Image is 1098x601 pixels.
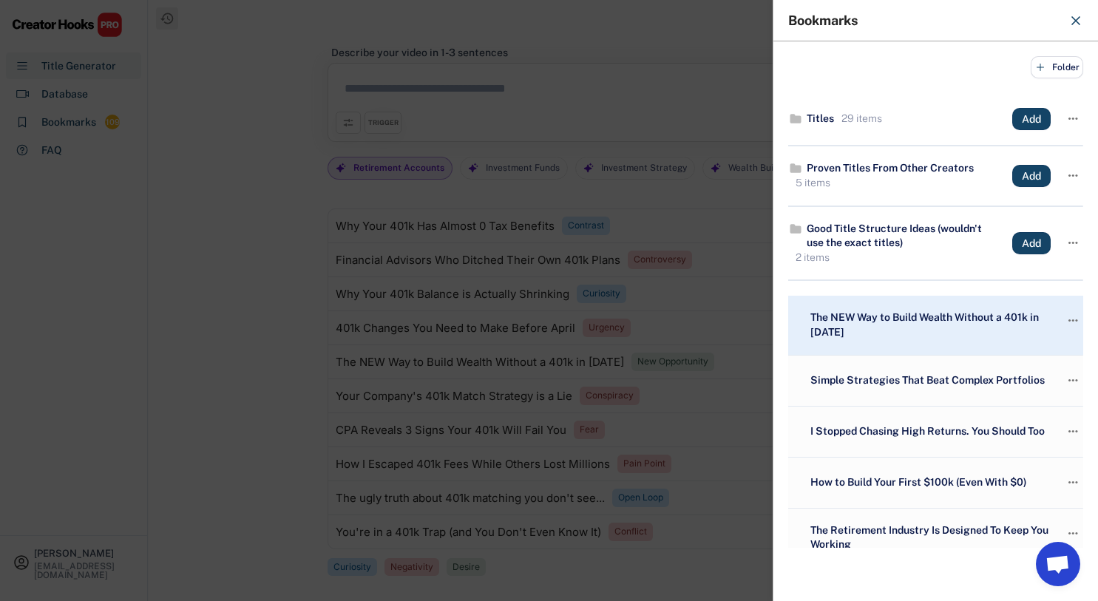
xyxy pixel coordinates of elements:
[1012,165,1051,187] button: Add
[807,523,1051,552] div: The Retirement Industry Is Designed To Keep You Working
[1068,168,1078,183] text: 
[807,373,1051,388] div: Simple Strategies That Beat Complex Portfolios
[807,310,1051,339] div: The NEW Way to Build Wealth Without a 401k in [DATE]
[1065,166,1080,186] button: 
[1068,475,1078,490] text: 
[1065,310,1080,331] button: 
[1065,421,1080,442] button: 
[1068,235,1078,251] text: 
[1068,313,1078,329] text: 
[807,112,834,126] div: Titles
[1068,424,1078,439] text: 
[792,176,830,191] div: 5 items
[838,112,882,126] div: 29 items
[1065,109,1080,129] button: 
[1065,233,1080,254] button: 
[807,424,1051,439] div: I Stopped Chasing High Returns. You Should Too
[1065,523,1080,544] button: 
[1068,373,1078,388] text: 
[1065,370,1080,391] button: 
[1031,56,1083,78] button: Folder
[1068,111,1078,126] text: 
[807,475,1051,490] div: How to Build Your First $100k (Even With $0)
[1012,108,1051,130] button: Add
[807,222,992,251] div: Good Title Structure Ideas (wouldn't use the exact titles)
[1068,526,1078,541] text: 
[788,14,1060,27] div: Bookmarks
[1065,472,1080,493] button: 
[1012,232,1051,254] button: Add
[807,161,974,176] div: Proven Titles From Other Creators
[1036,542,1080,586] a: Open chat
[792,251,830,265] div: 2 items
